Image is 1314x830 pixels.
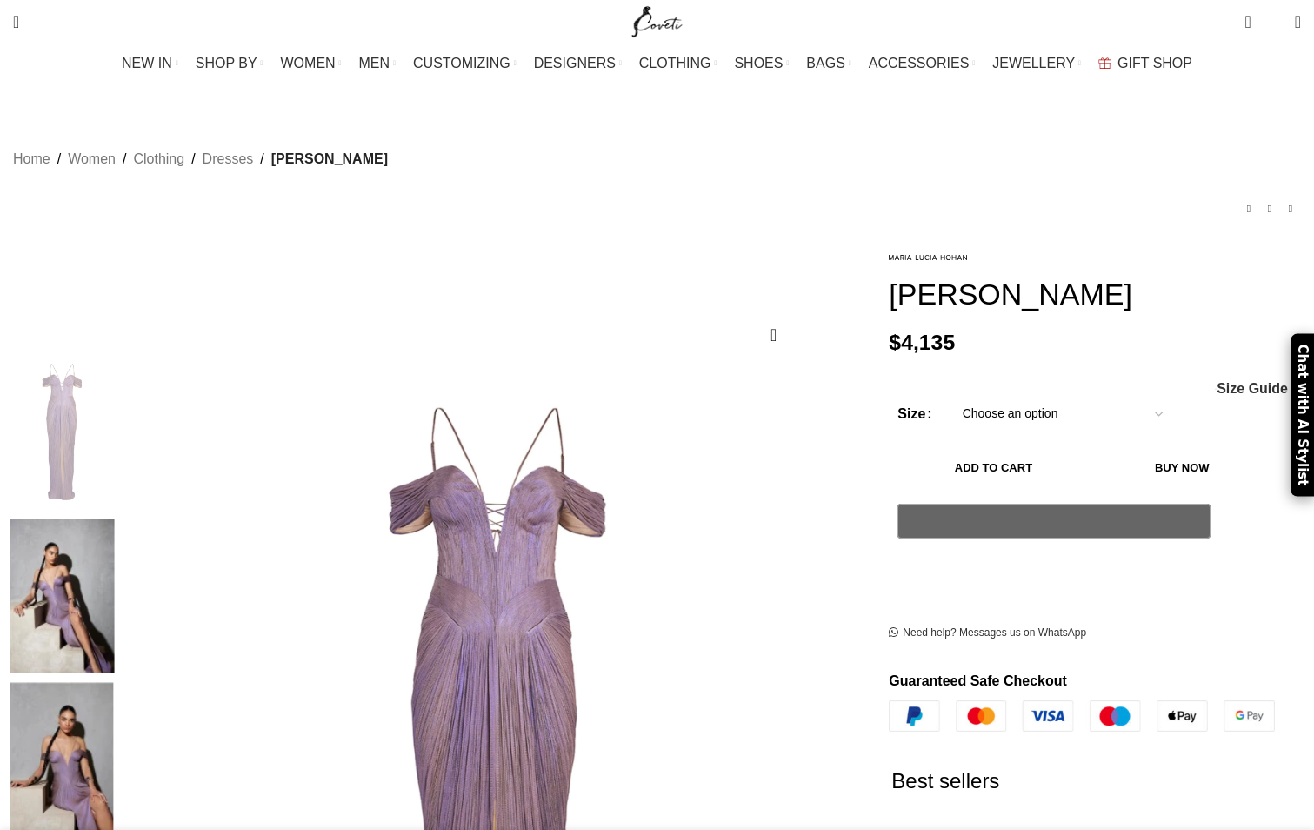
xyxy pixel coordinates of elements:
a: Next product [1280,198,1301,219]
a: Size Guide [1216,382,1288,396]
span: SHOP BY [196,55,257,71]
label: Size [897,403,931,425]
span: MEN [359,55,390,71]
button: Buy now [1098,450,1266,486]
a: Search [4,4,28,39]
span: CUSTOMIZING [413,55,510,71]
button: Add to cart [897,450,1089,486]
a: NEW IN [122,46,178,81]
a: MEN [359,46,396,81]
a: WOMEN [281,46,342,81]
a: 0 [1236,4,1259,39]
a: CLOTHING [639,46,717,81]
span: NEW IN [122,55,172,71]
span: CLOTHING [639,55,711,71]
img: GiftBag [1098,57,1111,69]
a: Home [13,148,50,171]
a: ACCESSORIES [869,46,976,81]
img: Maria Lucia Hohan gown [9,354,115,510]
span: 0 [1268,17,1281,30]
nav: Breadcrumb [13,148,388,171]
span: Size Guide [1217,382,1288,396]
img: Maria Lucia Hohan [889,255,967,260]
strong: Guaranteed Safe Checkout [889,673,1067,688]
a: BAGS [806,46,850,81]
span: $ [889,331,901,354]
div: My Wishlist [1264,4,1282,39]
span: 0 [1246,9,1259,22]
bdi: 4,135 [889,331,955,354]
span: SHOES [734,55,783,71]
a: SHOP BY [196,46,263,81]
a: Women [68,148,116,171]
a: Dresses [203,148,254,171]
a: Previous product [1238,198,1259,219]
a: Clothing [133,148,184,171]
span: WOMEN [281,55,336,71]
a: SHOES [734,46,789,81]
h1: [PERSON_NAME] [889,277,1301,312]
span: BAGS [806,55,844,71]
a: DESIGNERS [534,46,622,81]
button: Pay with GPay [897,504,1211,539]
a: JEWELLERY [992,46,1081,81]
img: Maria Lucia Hohan Dresses [9,519,115,674]
span: JEWELLERY [992,55,1075,71]
span: ACCESSORIES [869,55,970,71]
iframe: Secure express checkout frame [894,548,1214,590]
div: Main navigation [4,46,1310,81]
span: GIFT SHOP [1117,55,1192,71]
a: Need help? Messages us on WhatsApp [889,626,1086,640]
a: Site logo [628,13,686,28]
a: GIFT SHOP [1098,46,1192,81]
span: DESIGNERS [534,55,616,71]
img: guaranteed-safe-checkout-bordered.j [889,700,1275,731]
a: CUSTOMIZING [413,46,517,81]
span: [PERSON_NAME] [271,148,388,171]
